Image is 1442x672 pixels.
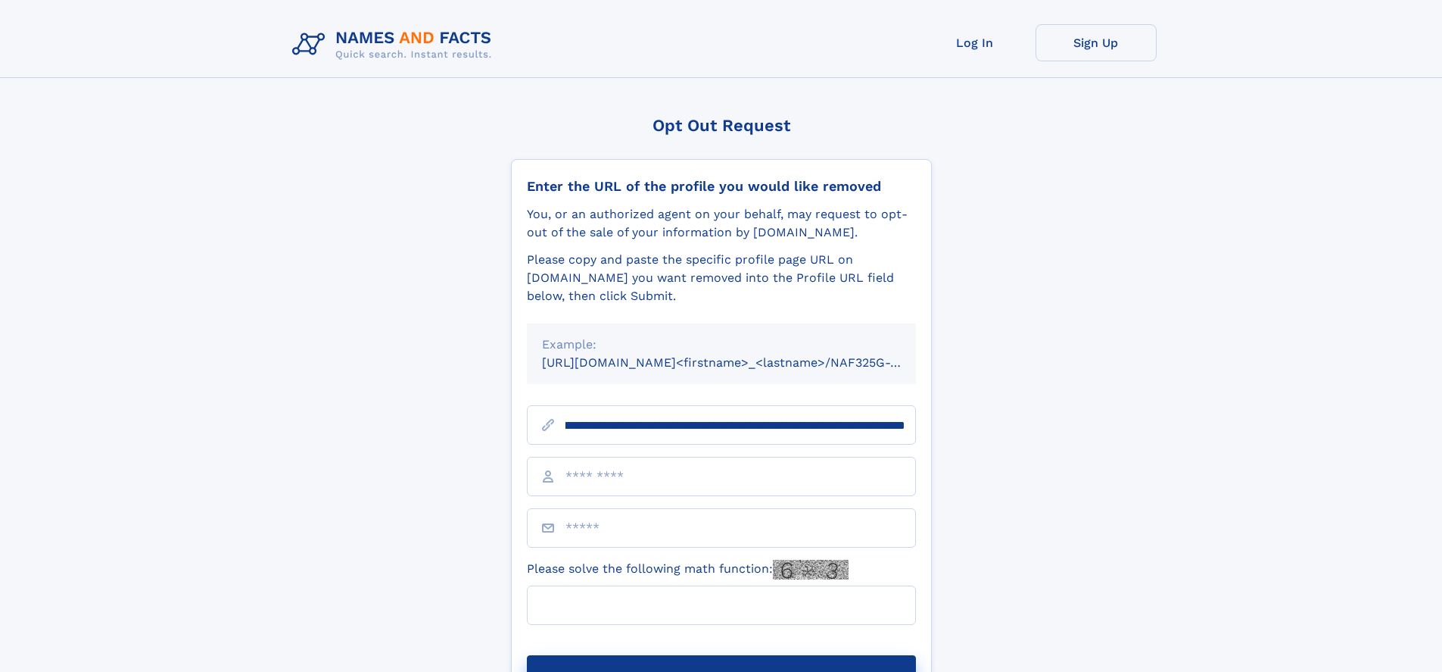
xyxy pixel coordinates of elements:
[527,251,916,305] div: Please copy and paste the specific profile page URL on [DOMAIN_NAME] you want removed into the Pr...
[527,178,916,195] div: Enter the URL of the profile you would like removed
[1036,24,1157,61] a: Sign Up
[542,336,901,354] div: Example:
[527,560,849,580] label: Please solve the following math function:
[286,24,504,65] img: Logo Names and Facts
[511,116,932,135] div: Opt Out Request
[527,205,916,242] div: You, or an authorized agent on your behalf, may request to opt-out of the sale of your informatio...
[542,355,945,370] small: [URL][DOMAIN_NAME]<firstname>_<lastname>/NAF325G-xxxxxxxx
[914,24,1036,61] a: Log In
